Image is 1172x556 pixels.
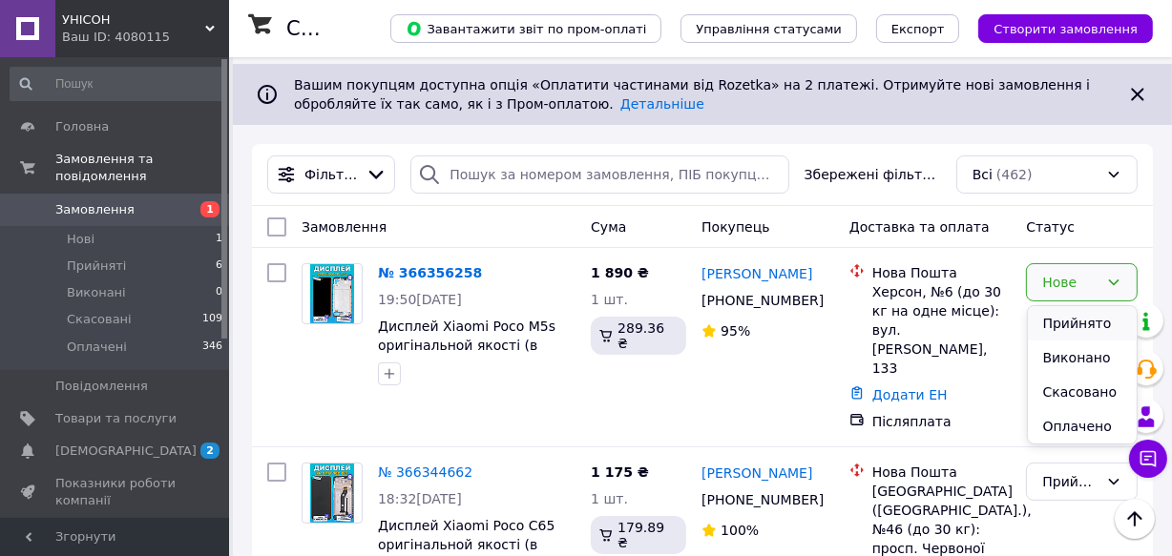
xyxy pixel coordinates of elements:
[55,475,177,509] span: Показники роботи компанії
[591,491,628,506] span: 1 шт.
[378,491,462,506] span: 18:32[DATE]
[698,287,820,314] div: [PHONE_NUMBER]
[1028,306,1138,340] li: Прийнято
[378,464,472,480] a: № 366344662
[378,319,564,391] a: Дисплей Xiaomi Poco M5s оригінальной якості (в рамці) , екран оригінал на Ксіомі Поко М5с
[849,219,990,235] span: Доставка та оплата
[55,443,197,460] span: [DEMOGRAPHIC_DATA]
[701,264,812,283] a: [PERSON_NAME]
[701,463,812,483] a: [PERSON_NAME]
[872,387,948,402] a: Додати ЕН
[55,151,229,185] span: Замовлення та повідомлення
[67,231,94,248] span: Нові
[701,219,769,235] span: Покупець
[55,378,148,395] span: Повідомлення
[1115,499,1155,539] button: Наверх
[994,22,1138,36] span: Створити замовлення
[67,257,126,275] span: Прийняті
[302,219,387,235] span: Замовлення
[696,22,842,36] span: Управління статусами
[805,165,941,184] span: Збережені фільтри:
[996,167,1033,182] span: (462)
[310,463,355,523] img: Фото товару
[310,264,355,323] img: Фото товару
[872,282,1012,378] div: Херсон, №6 (до 30 кг на одне місце): вул. [PERSON_NAME], 133
[973,165,993,184] span: Всі
[294,77,1090,112] span: Вашим покупцям доступна опція «Оплатити частинами від Rozetka» на 2 платежі. Отримуйте нові замов...
[216,231,222,248] span: 1
[10,67,224,101] input: Пошук
[302,463,363,524] a: Фото товару
[891,22,945,36] span: Експорт
[304,165,358,184] span: Фільтри
[591,265,649,280] span: 1 890 ₴
[55,410,177,427] span: Товари та послуги
[1028,340,1138,375] li: Виконано
[200,201,220,217] span: 1
[591,219,626,235] span: Cума
[62,11,205,29] span: УНІСОН
[698,486,820,513] div: [PHONE_NUMBER]
[591,292,628,307] span: 1 шт.
[202,339,222,356] span: 346
[410,155,788,194] input: Пошук за номером замовлення, ПІБ покупця, номером телефону, Email, номером накладної
[406,20,646,37] span: Завантажити звіт по пром-оплаті
[721,323,750,339] span: 95%
[876,14,960,43] button: Експорт
[1042,272,1099,293] div: Нове
[680,14,857,43] button: Управління статусами
[286,17,480,40] h1: Список замовлень
[872,263,1012,282] div: Нова Пошта
[1028,375,1138,409] li: Скасовано
[1026,219,1075,235] span: Статус
[390,14,661,43] button: Завантажити звіт по пром-оплаті
[67,284,126,301] span: Виконані
[1028,409,1138,443] li: Оплачено
[62,29,229,46] div: Ваш ID: 4080115
[872,463,1012,482] div: Нова Пошта
[591,464,649,480] span: 1 175 ₴
[1042,471,1099,492] div: Прийнято
[591,516,686,554] div: 179.89 ₴
[721,523,759,538] span: 100%
[200,443,220,459] span: 2
[378,292,462,307] span: 19:50[DATE]
[978,14,1153,43] button: Створити замовлення
[67,339,127,356] span: Оплачені
[55,118,109,135] span: Головна
[378,265,482,280] a: № 366356258
[67,311,132,328] span: Скасовані
[202,311,222,328] span: 109
[216,284,222,301] span: 0
[55,201,135,218] span: Замовлення
[302,263,363,324] a: Фото товару
[216,257,222,275] span: 6
[959,20,1153,35] a: Створити замовлення
[591,317,686,355] div: 289.36 ₴
[872,412,1012,431] div: Післяплата
[1129,440,1167,478] button: Чат з покупцем
[620,96,704,112] a: Детальніше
